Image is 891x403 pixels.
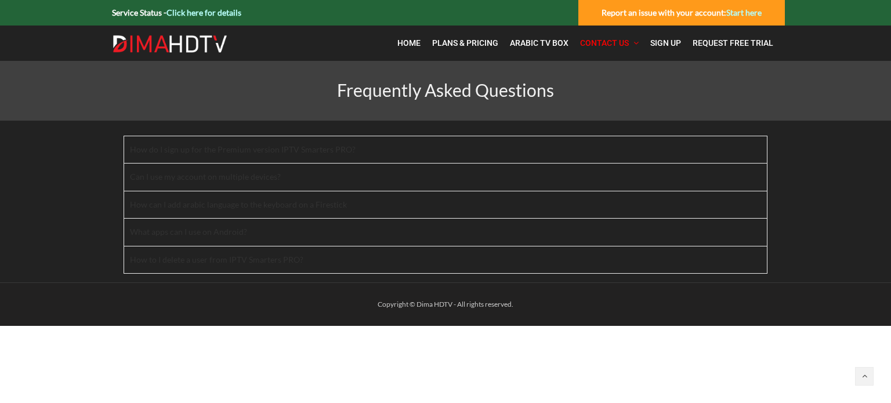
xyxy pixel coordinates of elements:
span: Arabic TV Box [510,38,568,48]
a: Request Free Trial [687,31,779,55]
h4: What apps can I use on Android? [130,227,262,237]
span: Sign Up [650,38,681,48]
strong: Service Status - [112,8,241,17]
span: Home [397,38,421,48]
a: Back to top [855,367,874,386]
h4: How do I sign up for the Premium version IPTV Smarters PRO? [130,144,370,154]
a: Arabic TV Box [504,31,574,55]
a: Home [392,31,426,55]
h4: How can I add arabic language to the keyboard on a Firestick [130,199,361,209]
strong: Report an issue with your account: [602,8,762,17]
a: Sign Up [644,31,687,55]
a: Click here for details [166,8,241,17]
span: Request Free Trial [693,38,773,48]
span: Plans & Pricing [432,38,498,48]
a: Start here [726,8,762,17]
div: Copyright © Dima HDTV - All rights reserved. [106,297,785,311]
span: Contact Us [580,38,629,48]
a: Plans & Pricing [426,31,504,55]
span: Frequently Asked Questions [337,79,554,100]
h4: Can I use my account on multiple devices? [130,172,295,181]
img: Dima HDTV [112,35,228,53]
a: Contact Us [574,31,644,55]
h4: How to I delete a user from IPTV Smarters PRO? [130,255,318,264]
